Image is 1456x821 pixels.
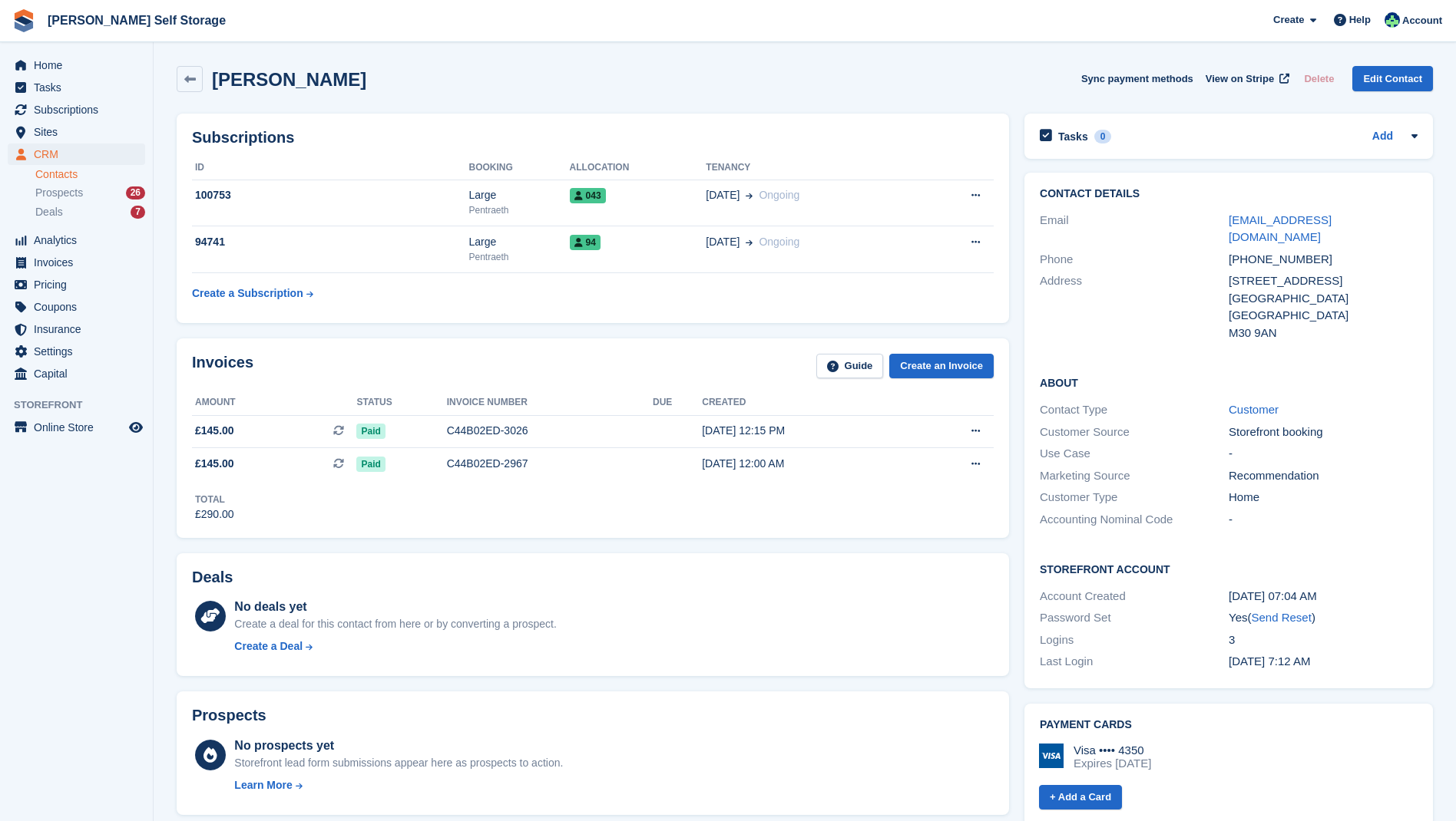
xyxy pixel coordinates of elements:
a: menu [8,341,145,362]
span: 94 [570,235,601,250]
span: ( ) [1247,611,1315,624]
h2: Storefront Account [1040,561,1418,576]
div: Email [1040,212,1229,246]
div: Visa •••• 4350 [1074,744,1151,757]
div: £290.00 [195,506,234,523]
div: Logins [1040,631,1229,649]
div: [GEOGRAPHIC_DATA] [1229,290,1418,308]
th: Status [356,391,446,415]
span: Pricing [34,274,126,295]
span: Capital [34,363,126,384]
a: menu [8,252,145,273]
div: [PHONE_NUMBER] [1229,251,1418,269]
span: Ongoing [759,236,799,248]
span: Account [1402,13,1442,28]
a: menu [8,417,145,438]
th: Created [702,391,912,415]
span: View on Stripe [1206,71,1274,87]
span: Deals [35,205,63,219]
a: menu [8,77,145,98]
div: Large [468,187,569,203]
div: Create a deal for this contact from here or by converting a prospect. [234,616,556,632]
a: [EMAIL_ADDRESS][DOMAIN_NAME] [1229,213,1332,244]
a: Prospects 26 [35,185,145,201]
a: [PERSON_NAME] Self Storage [41,8,232,33]
div: Create a Deal [234,638,303,654]
div: [DATE] 12:00 AM [702,456,912,472]
div: Last Login [1040,653,1229,671]
div: Account Created [1040,588,1229,605]
div: Create a Subscription [192,285,303,302]
button: Delete [1298,66,1340,91]
div: Recommendation [1229,467,1418,485]
div: Expires [DATE] [1074,757,1151,770]
th: Invoice number [447,391,653,415]
a: menu [8,99,145,120]
span: Prospects [35,186,83,200]
a: Deals 7 [35,204,145,220]
div: [GEOGRAPHIC_DATA] [1229,307,1418,325]
h2: Contact Details [1040,188,1418,200]
a: menu [8,54,145,76]
div: Yes [1229,609,1418,627]
span: Sites [34,121,126,143]
div: Address [1040,272,1229,341]
div: 100753 [192,187,468,203]
th: Amount [192,391,356,415]
div: 7 [131,206,145,219]
a: + Add a Card [1039,785,1122,810]
div: Customer Type [1040,489,1229,506]
span: Analytics [34,229,126,251]
span: Subscriptions [34,99,126,120]
span: Storefront [14,397,153,413]
div: [STREET_ADDRESS] [1229,272,1418,290]
a: Create a Subscription [192,279,313,308]
th: Booking [468,156,569,180]
div: 94741 [192,234,468,250]
div: [DATE] 07:04 AM [1229,588,1418,605]
a: Create an Invoice [889,354,994,379]
a: menu [8,121,145,143]
div: Pentraeth [468,250,569,264]
div: Large [468,234,569,250]
span: £145.00 [195,456,234,472]
a: Guide [816,354,884,379]
span: CRM [34,143,126,165]
img: Dafydd Pritchard [1385,12,1400,28]
div: Storefront lead form submissions appear here as prospects to action. [234,755,563,771]
span: [DATE] [706,187,740,203]
span: Ongoing [759,189,799,201]
div: Learn More [234,777,292,793]
th: Tenancy [706,156,920,180]
div: C44B02ED-3026 [447,423,653,439]
a: Learn More [234,777,563,793]
span: Help [1349,12,1371,28]
a: Customer [1229,403,1279,416]
th: Due [653,391,702,415]
a: Create a Deal [234,638,556,654]
a: Send Reset [1251,611,1311,624]
div: Total [195,493,234,506]
span: 043 [570,188,606,203]
span: £145.00 [195,423,234,439]
span: Coupons [34,296,126,318]
div: Phone [1040,251,1229,269]
a: menu [8,143,145,165]
div: M30 9AN [1229,325,1418,342]
a: menu [8,363,145,384]
div: Contact Type [1040,401,1229,419]
div: Use Case [1040,445,1229,463]
div: [DATE] 12:15 PM [702,423,912,439]
h2: Subscriptions [192,129,994,147]
h2: About [1040,374,1418,390]
img: stora-icon-8386f47178a22dfd0bd8f6a31ec36ba5ce8667c1dd55bd0f319d3a0aa187defe.svg [12,9,35,32]
div: No deals yet [234,598,556,616]
div: - [1229,445,1418,463]
a: menu [8,229,145,251]
div: Home [1229,489,1418,506]
th: ID [192,156,468,180]
span: Insurance [34,318,126,340]
a: View on Stripe [1200,66,1292,91]
h2: [PERSON_NAME] [212,69,366,90]
div: Storefront booking [1229,424,1418,441]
